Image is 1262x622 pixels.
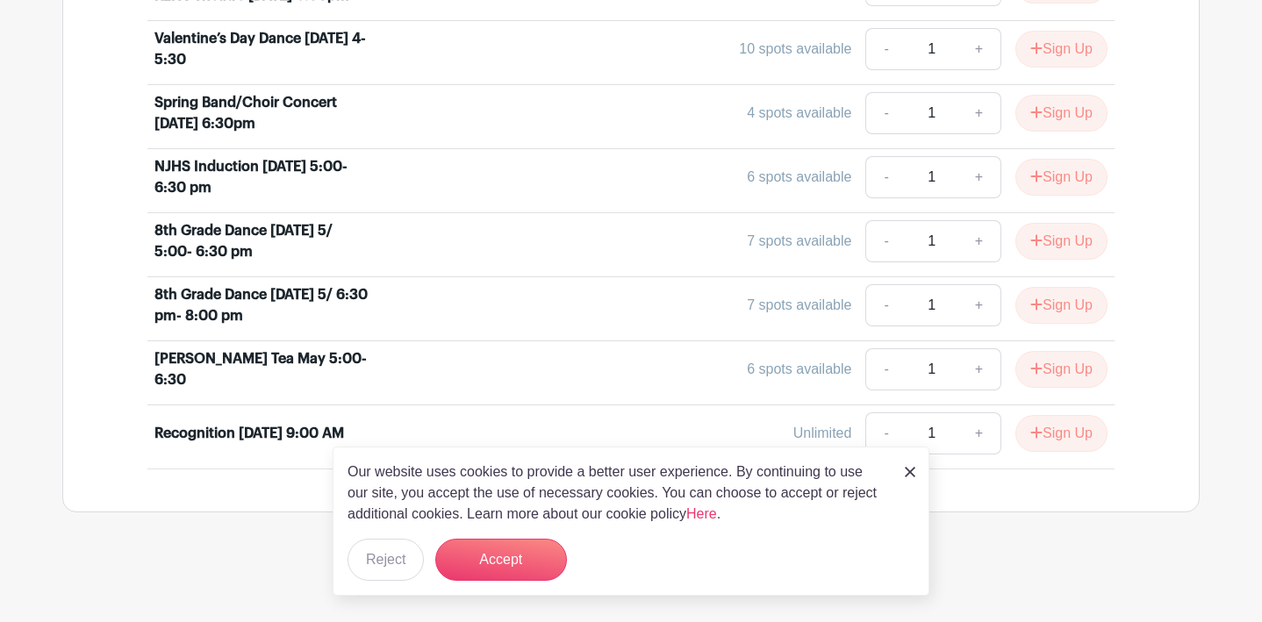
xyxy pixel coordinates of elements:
button: Sign Up [1015,31,1108,68]
div: Spring Band/Choir Concert [DATE] 6:30pm [154,92,372,134]
button: Sign Up [1015,95,1108,132]
div: Unlimited [793,423,852,444]
a: + [957,156,1001,198]
button: Reject [348,539,424,581]
a: - [865,348,906,390]
a: Here [686,506,717,521]
a: - [865,92,906,134]
button: Sign Up [1015,223,1108,260]
button: Sign Up [1015,287,1108,324]
a: - [865,28,906,70]
div: NJHS Induction [DATE] 5:00-6:30 pm [154,156,372,198]
div: 7 spots available [747,231,851,252]
div: 8th Grade Dance [DATE] 5/ 6:30 pm- 8:00 pm [154,284,372,326]
a: + [957,92,1001,134]
div: 6 spots available [747,359,851,380]
a: + [957,220,1001,262]
a: - [865,412,906,454]
p: Our website uses cookies to provide a better user experience. By continuing to use our site, you ... [348,461,886,525]
a: + [957,28,1001,70]
button: Accept [435,539,567,581]
div: 7 spots available [747,295,851,316]
div: 10 spots available [739,39,851,60]
a: - [865,284,906,326]
div: 8th Grade Dance [DATE] 5/ 5:00- 6:30 pm [154,220,372,262]
a: - [865,156,906,198]
div: Valentine’s Day Dance [DATE] 4-5:30 [154,28,372,70]
a: - [865,220,906,262]
button: Sign Up [1015,351,1108,388]
a: + [957,348,1001,390]
a: + [957,412,1001,454]
a: + [957,284,1001,326]
button: Sign Up [1015,159,1108,196]
div: [PERSON_NAME] Tea May 5:00-6:30 [154,348,372,390]
div: Recognition [DATE] 9:00 AM [154,423,344,444]
img: close_button-5f87c8562297e5c2d7936805f587ecaba9071eb48480494691a3f1689db116b3.svg [905,467,915,477]
button: Sign Up [1015,415,1108,452]
div: 4 spots available [747,103,851,124]
div: 6 spots available [747,167,851,188]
